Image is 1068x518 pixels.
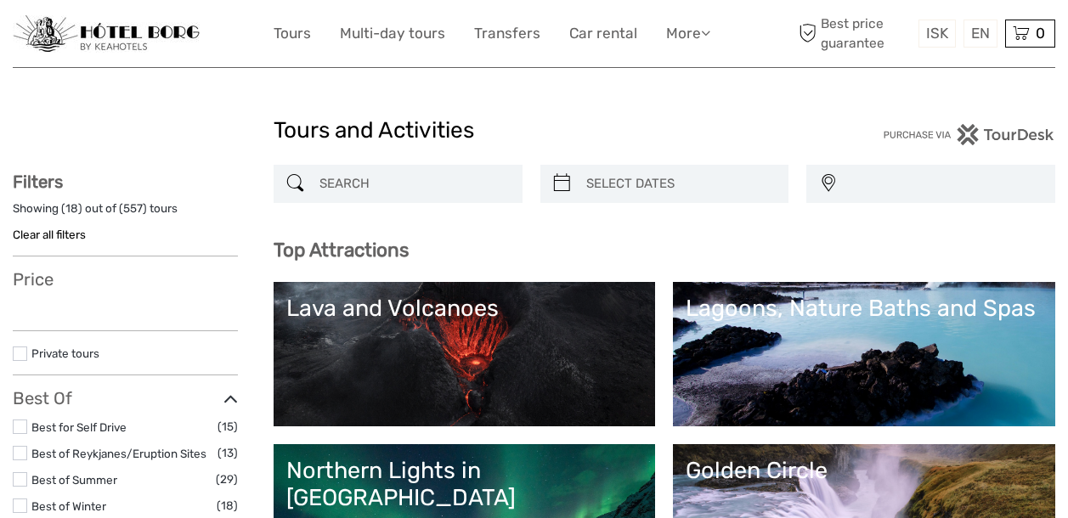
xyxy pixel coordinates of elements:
a: Clear all filters [13,228,86,241]
div: Lagoons, Nature Baths and Spas [686,295,1043,322]
h1: Tours and Activities [274,117,795,144]
a: More [666,21,710,46]
h3: Best Of [13,388,238,408]
a: Best of Reykjanes/Eruption Sites [31,447,206,460]
strong: Filters [13,172,63,192]
span: (29) [216,470,238,489]
a: Multi-day tours [340,21,445,46]
label: 557 [123,200,143,217]
div: Golden Circle [686,457,1043,484]
a: Private tours [31,346,99,360]
a: Best for Self Drive [31,420,127,434]
input: SELECT DATES [579,169,781,199]
a: Tours [274,21,311,46]
span: (18) [217,496,238,515]
span: Best price guarantee [794,14,914,52]
div: Northern Lights in [GEOGRAPHIC_DATA] [286,457,643,512]
a: Best of Summer [31,473,117,487]
span: ISK [926,25,948,42]
div: EN [963,20,997,48]
div: Showing ( ) out of ( ) tours [13,200,238,227]
span: 0 [1033,25,1048,42]
h3: Price [13,269,238,290]
b: Top Attractions [274,239,409,262]
span: (13) [218,443,238,463]
span: (15) [218,417,238,436]
img: 97-048fac7b-21eb-4351-ac26-83e096b89eb3_logo_small.jpg [13,15,200,53]
a: Transfers [474,21,540,46]
a: Lava and Volcanoes [286,295,643,414]
input: SEARCH [313,169,514,199]
img: PurchaseViaTourDesk.png [883,124,1055,145]
label: 18 [65,200,78,217]
a: Lagoons, Nature Baths and Spas [686,295,1043,414]
a: Best of Winter [31,499,106,513]
a: Car rental [569,21,637,46]
div: Lava and Volcanoes [286,295,643,322]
